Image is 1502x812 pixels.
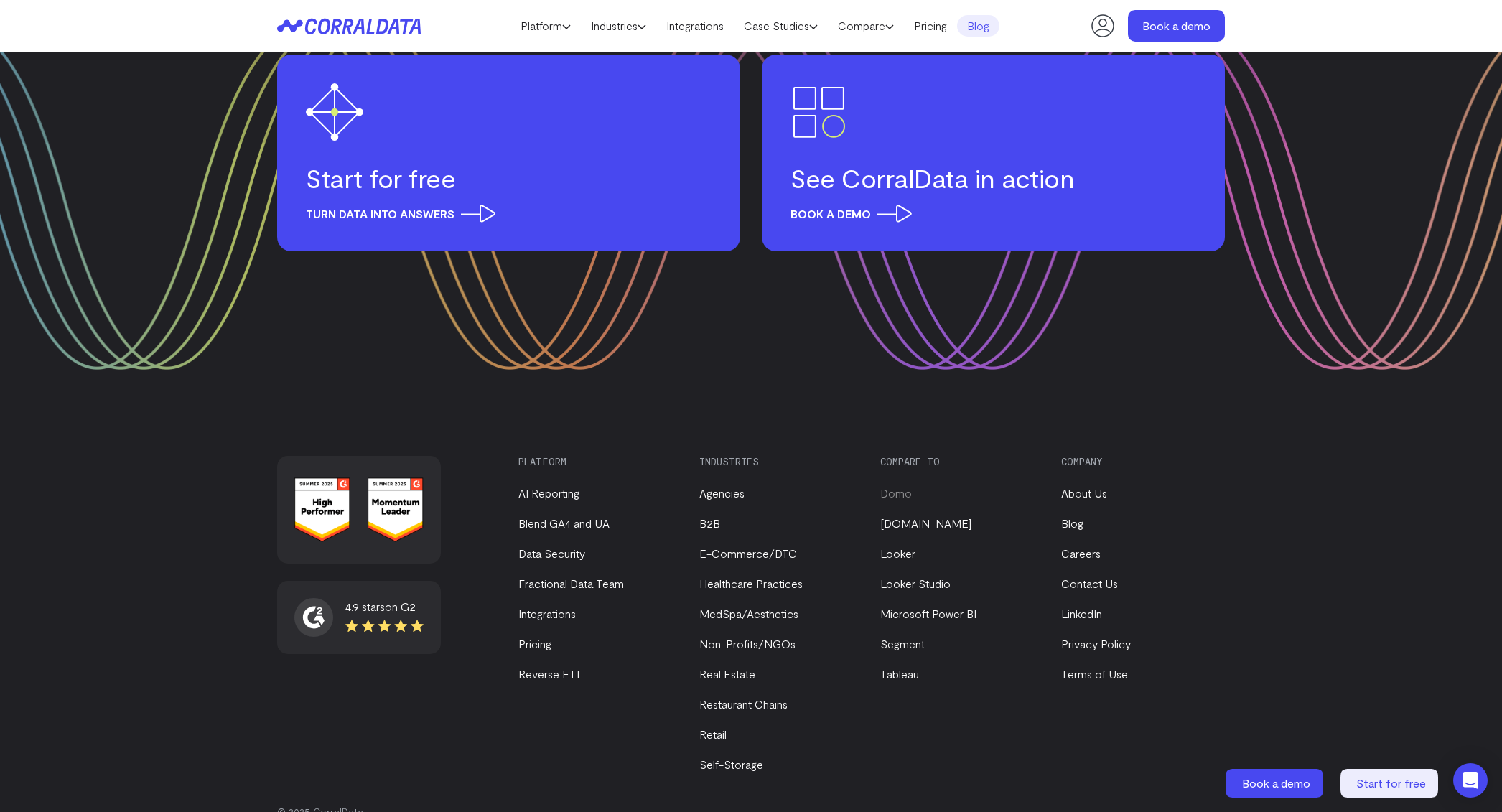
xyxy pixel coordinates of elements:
[699,607,798,620] a: MedSpa/Aesthetics
[1226,769,1326,798] a: Book a demo
[699,486,745,500] a: Agencies
[306,162,712,194] h3: Start for free
[1128,10,1225,42] a: Book a demo
[699,757,763,771] a: Self-Storage
[734,15,828,37] a: Case Studies
[277,55,740,251] a: Start for free Turn data into answers
[790,205,912,223] span: Book a demo
[518,577,624,590] a: Fractional Data Team
[828,15,904,37] a: Compare
[656,15,734,37] a: Integrations
[699,456,856,467] h3: Industries
[306,205,495,223] span: Turn data into answers
[510,15,581,37] a: Platform
[518,667,583,681] a: Reverse ETL
[904,15,957,37] a: Pricing
[581,15,656,37] a: Industries
[1061,637,1131,650] a: Privacy Policy
[518,516,610,530] a: Blend GA4 and UA
[957,15,999,37] a: Blog
[880,667,919,681] a: Tableau
[699,516,720,530] a: B2B
[699,697,788,711] a: Restaurant Chains
[699,637,796,650] a: Non-Profits/NGOs
[385,599,416,613] span: on G2
[1356,776,1426,790] span: Start for free
[1061,546,1101,560] a: Careers
[1061,486,1107,500] a: About Us
[1453,763,1488,798] div: Open Intercom Messenger
[1061,516,1083,530] a: Blog
[880,577,951,590] a: Looker Studio
[699,667,755,681] a: Real Estate
[1061,607,1102,620] a: LinkedIn
[294,598,424,637] a: 4.9 starson G2
[1061,456,1218,467] h3: Company
[518,546,585,560] a: Data Security
[345,598,424,615] div: 4.9 stars
[880,637,925,650] a: Segment
[1061,667,1128,681] a: Terms of Use
[880,607,976,620] a: Microsoft Power BI
[790,162,1196,194] h3: See CorralData in action
[699,727,727,741] a: Retail
[880,456,1037,467] h3: Compare to
[518,637,551,650] a: Pricing
[699,546,797,560] a: E-Commerce/DTC
[699,577,803,590] a: Healthcare Practices
[1061,577,1118,590] a: Contact Us
[518,456,675,467] h3: Platform
[518,607,576,620] a: Integrations
[762,55,1225,251] a: See CorralData in action Book a demo
[880,486,912,500] a: Domo
[1242,776,1310,790] span: Book a demo
[880,516,971,530] a: [DOMAIN_NAME]
[880,546,915,560] a: Looker
[1340,769,1441,798] a: Start for free
[518,486,579,500] a: AI Reporting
